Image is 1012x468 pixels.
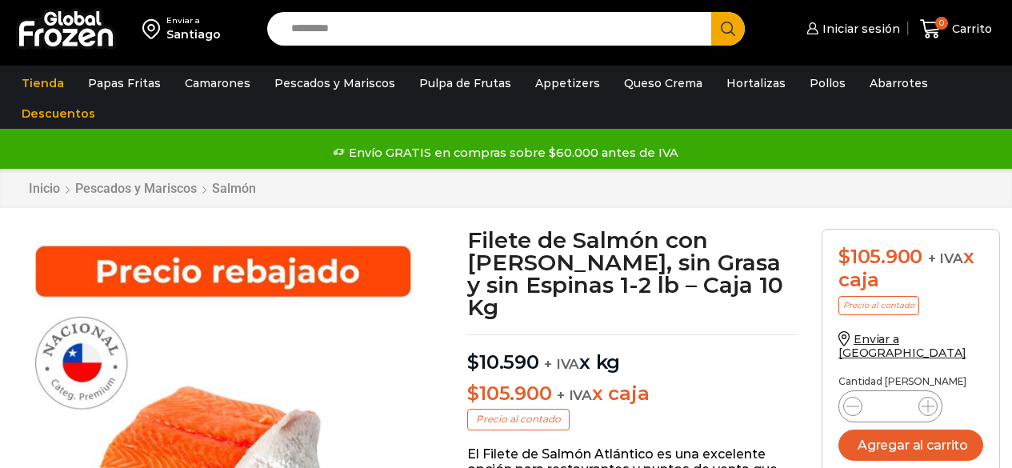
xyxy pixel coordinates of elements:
span: $ [467,350,479,374]
p: x kg [467,334,798,374]
p: x caja [467,382,798,406]
bdi: 10.590 [467,350,538,374]
span: 0 [935,17,948,30]
a: Pescados y Mariscos [74,181,198,196]
span: $ [467,382,479,405]
h1: Filete de Salmón con [PERSON_NAME], sin Grasa y sin Espinas 1-2 lb – Caja 10 Kg [467,229,798,318]
img: address-field-icon.svg [142,15,166,42]
span: + IVA [557,387,592,403]
a: Tienda [14,68,72,98]
a: Hortalizas [718,68,794,98]
div: Santiago [166,26,221,42]
a: Papas Fritas [80,68,169,98]
a: 0 Carrito [916,10,996,48]
span: $ [838,245,850,268]
a: Enviar a [GEOGRAPHIC_DATA] [838,332,966,360]
span: Iniciar sesión [818,21,900,37]
a: Salmón [211,181,257,196]
p: Precio al contado [838,296,919,315]
span: Carrito [948,21,992,37]
a: Pulpa de Frutas [411,68,519,98]
span: + IVA [544,356,579,372]
input: Product quantity [875,395,906,418]
span: + IVA [928,250,963,266]
a: Abarrotes [862,68,936,98]
a: Camarones [177,68,258,98]
a: Pescados y Mariscos [266,68,403,98]
a: Queso Crema [616,68,710,98]
bdi: 105.900 [838,245,922,268]
bdi: 105.900 [467,382,551,405]
a: Inicio [28,181,61,196]
a: Descuentos [14,98,103,129]
nav: Breadcrumb [28,181,257,196]
a: Appetizers [527,68,608,98]
button: Search button [711,12,745,46]
p: Precio al contado [467,409,570,430]
p: Cantidad [PERSON_NAME] [838,376,983,387]
a: Pollos [802,68,854,98]
a: Iniciar sesión [802,13,900,45]
div: Enviar a [166,15,221,26]
div: x caja [838,246,983,292]
button: Agregar al carrito [838,430,983,461]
